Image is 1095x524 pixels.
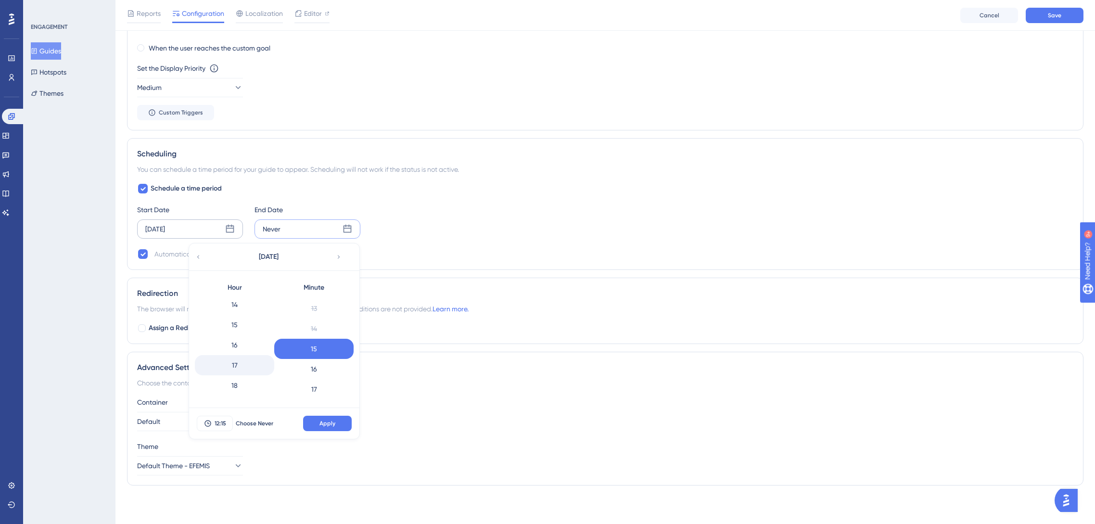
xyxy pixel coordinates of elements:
[255,204,360,216] div: End Date
[259,251,279,263] span: [DATE]
[195,355,274,375] div: 17
[274,278,354,297] div: Minute
[274,298,354,319] div: 13
[195,335,274,355] div: 16
[137,105,214,120] button: Custom Triggers
[215,420,226,427] span: 12:15
[195,396,274,416] div: 19
[31,64,66,81] button: Hotspots
[980,12,999,19] span: Cancel
[245,8,283,19] span: Localization
[159,109,203,116] span: Custom Triggers
[182,8,224,19] span: Configuration
[149,42,270,54] label: When the user reaches the custom goal
[195,278,274,297] div: Hour
[137,362,1073,373] div: Advanced Settings
[137,303,469,315] span: The browser will redirect to the “Redirection URL” when the Targeting Conditions are not provided.
[319,420,335,427] span: Apply
[137,63,205,74] div: Set the Display Priority
[137,441,1073,452] div: Theme
[195,315,274,335] div: 15
[137,82,162,93] span: Medium
[274,399,354,420] div: 18
[303,416,352,431] button: Apply
[960,8,1018,23] button: Cancel
[236,420,273,427] span: Choose Never
[137,460,210,472] span: Default Theme - EFEMIS
[137,78,243,97] button: Medium
[145,223,165,235] div: [DATE]
[137,396,1073,408] div: Container
[263,223,280,235] div: Never
[1055,486,1083,515] iframe: UserGuiding AI Assistant Launcher
[31,23,67,31] div: ENGAGEMENT
[137,412,243,431] button: Default
[137,377,1073,389] div: Choose the container and theme for the guide.
[137,8,161,19] span: Reports
[137,456,243,475] button: Default Theme - EFEMIS
[137,164,1073,175] div: You can schedule a time period for your guide to appear. Scheduling will not work if the status i...
[195,294,274,315] div: 14
[149,322,225,334] span: Assign a Redirection URL
[154,248,353,260] div: Automatically set as “Inactive” when the scheduled period is over.
[274,319,354,339] div: 14
[304,8,322,19] span: Editor
[137,148,1073,160] div: Scheduling
[31,85,64,102] button: Themes
[137,204,243,216] div: Start Date
[233,416,276,431] button: Choose Never
[1048,12,1061,19] span: Save
[274,379,354,399] div: 17
[433,305,469,313] a: Learn more.
[197,416,233,431] button: 12:15
[195,375,274,396] div: 18
[274,339,354,359] div: 15
[1026,8,1083,23] button: Save
[31,42,61,60] button: Guides
[151,183,222,194] span: Schedule a time period
[274,359,354,379] div: 16
[137,288,1073,299] div: Redirection
[23,2,60,14] span: Need Help?
[65,5,71,13] div: 9+
[220,247,317,267] button: [DATE]
[137,416,160,427] span: Default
